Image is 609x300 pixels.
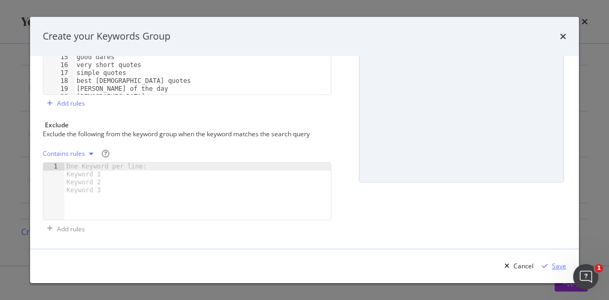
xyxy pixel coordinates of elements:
[43,69,75,77] div: 17
[30,17,579,283] div: modal
[595,264,603,273] span: 1
[43,151,85,157] div: Contains rules
[43,30,170,43] div: Create your Keywords Group
[43,53,75,61] div: 15
[513,261,534,270] div: Cancel
[43,77,75,85] div: 18
[573,264,598,289] iframe: Intercom live chat
[45,120,69,129] div: Exclude
[43,61,75,69] div: 16
[43,129,329,138] div: Exclude the following from the keyword group when the keyword matches the search query
[43,93,75,101] div: 20
[64,163,153,194] div: One Keyword per line: Keyword 1 Keyword 2 Keyword 3
[552,261,566,270] div: Save
[560,30,566,43] div: times
[43,145,98,162] button: Contains rules
[43,163,64,171] div: 1
[43,220,85,237] button: Add rules
[500,258,534,275] button: Cancel
[538,258,566,275] button: Save
[43,95,85,112] button: Add rules
[57,99,85,108] div: Add rules
[43,85,75,93] div: 19
[57,224,85,233] div: Add rules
